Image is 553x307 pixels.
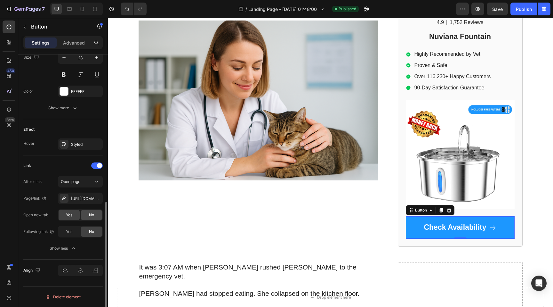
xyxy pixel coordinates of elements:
[66,212,72,218] span: Yes
[42,5,45,13] p: 7
[71,196,101,202] div: [URL][DOMAIN_NAME]
[23,266,42,275] div: Align
[31,245,269,262] p: It was 3:07 AM when [PERSON_NAME] rushed [PERSON_NAME] to the emergency vet.
[63,39,85,46] p: Advanced
[31,3,270,162] img: gempages_557300649306358616-350e07e4-5e86-4b86-b32a-86638464f36e.png
[61,179,80,184] span: Open page
[338,1,340,8] p: |
[23,292,103,302] button: Delete element
[298,82,407,191] img: gempages_557300649306358616-a0b96913-cde3-44d1-8470-192f6a03dfec.jpg
[3,3,48,15] button: 7
[121,3,147,15] div: Undo/Redo
[23,212,48,218] div: Open new tab
[23,127,35,132] div: Effect
[23,195,47,201] div: Page/link
[71,89,101,95] div: FFFFFF
[487,3,508,15] button: Save
[298,198,407,221] a: Check Availability
[71,142,101,147] div: Styled
[108,18,553,307] iframe: Design area
[209,277,243,282] div: Drop element here
[31,23,85,30] p: Button
[23,88,33,94] div: Color
[23,229,54,235] div: Following link
[48,105,78,111] div: Show more
[23,163,31,169] div: Link
[316,205,378,214] p: Check Availability
[307,44,383,51] p: Proven & Safe
[342,1,375,8] p: 1,752 Reviews
[23,53,40,62] div: Size
[23,102,103,114] button: Show more
[516,6,532,12] div: Publish
[58,176,103,187] button: Open page
[89,212,94,218] span: No
[329,1,336,8] p: 4.9
[23,179,42,185] div: After click
[31,262,269,280] p: [PERSON_NAME] had stopped eating. She collapsed on the kitchen floor.
[248,6,317,12] span: Landing Page - [DATE] 01:48:00
[23,141,35,146] div: Hover
[307,55,383,62] p: Over 116,230+ Happy Customers
[245,6,247,12] span: /
[32,39,50,46] p: Settings
[306,189,320,195] div: Button
[307,33,383,40] p: Highly Recommended by Vet
[339,6,356,12] span: Published
[5,117,15,122] div: Beta
[492,6,503,12] span: Save
[510,3,537,15] button: Publish
[66,229,72,235] span: Yes
[298,13,407,24] h2: Nuviana Fountain
[6,68,15,73] div: 450
[45,293,81,301] div: Delete element
[23,243,103,254] button: Show less
[307,67,383,73] p: 90-Day Satisfaction Guarantee
[50,245,77,252] div: Show less
[531,276,547,291] div: Open Intercom Messenger
[89,229,94,235] span: No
